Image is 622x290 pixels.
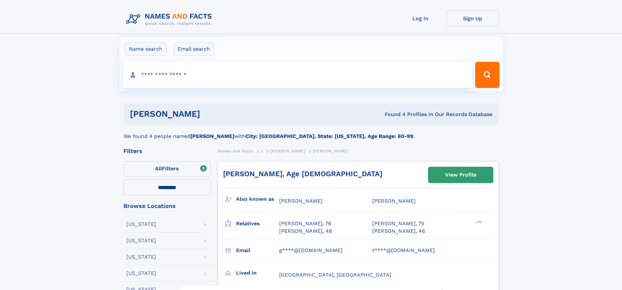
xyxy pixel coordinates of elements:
a: Sign Up [447,10,499,26]
div: View Profile [445,167,476,182]
div: Found 4 Profiles In Our Records Database [292,111,492,118]
a: View Profile [428,167,493,183]
span: [PERSON_NAME] [270,149,305,153]
input: search input [123,62,472,88]
b: City: [GEOGRAPHIC_DATA], State: [US_STATE], Age Range: 60-99 [246,133,413,139]
div: [US_STATE] [126,271,156,276]
a: [PERSON_NAME], 46 [372,228,425,235]
div: ❯ [475,220,483,224]
span: [PERSON_NAME] [313,149,348,153]
div: [US_STATE] [126,222,156,227]
label: Filters [123,161,211,177]
div: Browse Locations [123,203,211,209]
h1: [PERSON_NAME] [130,110,293,118]
div: [US_STATE] [126,238,156,243]
a: J [261,147,263,155]
span: [PERSON_NAME] [372,198,416,204]
label: Email search [173,42,214,56]
a: Names and Facts [217,147,253,155]
a: [PERSON_NAME] [270,147,305,155]
span: [GEOGRAPHIC_DATA], [GEOGRAPHIC_DATA] [279,272,391,278]
a: Log In [394,10,447,26]
h3: Relatives [236,218,279,229]
label: Name search [125,42,167,56]
div: Filters [123,148,211,154]
img: Logo Names and Facts [123,10,217,28]
a: [PERSON_NAME], Age [DEMOGRAPHIC_DATA] [223,170,382,178]
h3: Lived in [236,267,279,279]
a: [PERSON_NAME], 75 [372,220,424,227]
h3: Also known as [236,194,279,205]
div: [US_STATE] [126,254,156,260]
button: Search Button [475,62,499,88]
a: [PERSON_NAME], 76 [279,220,331,227]
a: [PERSON_NAME], 48 [279,228,332,235]
span: All [155,165,162,172]
span: J [261,149,263,153]
b: [PERSON_NAME] [190,133,234,139]
div: We found 4 people named with . [123,125,499,140]
span: [PERSON_NAME] [279,198,323,204]
h3: Email [236,245,279,256]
